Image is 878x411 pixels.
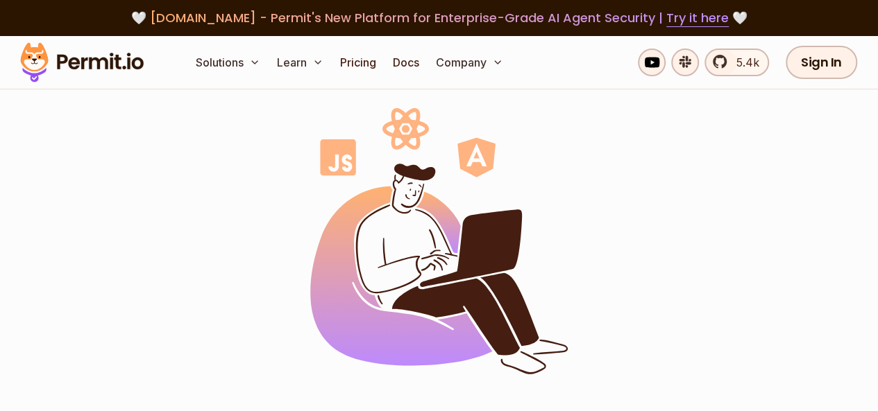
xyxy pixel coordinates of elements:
[150,9,729,26] span: [DOMAIN_NAME] - Permit's New Platform for Enterprise-Grade AI Agent Security |
[728,54,759,71] span: 5.4k
[704,49,769,76] a: 5.4k
[190,49,266,76] button: Solutions
[387,49,425,76] a: Docs
[14,39,150,86] img: Permit logo
[271,49,329,76] button: Learn
[335,49,382,76] a: Pricing
[33,8,845,28] div: 🤍 🤍
[786,46,857,79] a: Sign In
[310,108,568,374] img: Permit logo
[430,49,509,76] button: Company
[666,9,729,27] a: Try it here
